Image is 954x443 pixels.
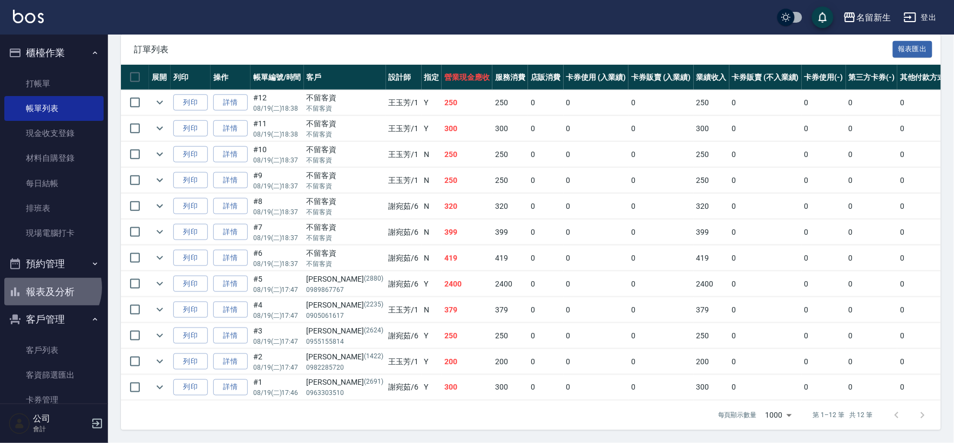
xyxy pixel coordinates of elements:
td: Y [422,349,442,374]
td: 0 [564,90,629,115]
p: 不留客資 [307,130,383,139]
td: N [422,246,442,271]
td: 0 [564,194,629,219]
div: 不留客資 [307,92,383,104]
th: 卡券使用 (入業績) [564,65,629,90]
td: 0 [846,168,898,193]
th: 帳單編號/時間 [251,65,304,90]
td: #11 [251,116,304,141]
td: 250 [492,142,528,167]
button: expand row [152,146,168,162]
td: 0 [802,90,846,115]
a: 帳單列表 [4,96,104,121]
a: 每日結帳 [4,171,104,196]
td: 0 [802,349,846,374]
p: 0905061617 [307,311,383,321]
td: 0 [628,375,694,400]
td: #6 [251,246,304,271]
p: 08/19 (二) 18:37 [253,181,301,191]
td: 0 [628,349,694,374]
td: 0 [846,194,898,219]
td: 0 [846,246,898,271]
th: 客戶 [304,65,386,90]
p: 08/19 (二) 17:47 [253,311,301,321]
td: 0 [846,375,898,400]
td: 0 [802,297,846,323]
a: 客戶列表 [4,338,104,363]
button: 列印 [173,172,208,189]
td: 0 [528,142,564,167]
td: 300 [492,116,528,141]
button: expand row [152,353,168,370]
td: 320 [492,194,528,219]
td: 320 [694,194,729,219]
div: 不留客資 [307,144,383,155]
td: 250 [442,142,492,167]
td: 0 [802,142,846,167]
p: 08/19 (二) 18:38 [253,104,301,113]
div: [PERSON_NAME] [307,377,383,389]
p: 不留客資 [307,104,383,113]
p: (1422) [364,351,383,363]
th: 第三方卡券(-) [846,65,898,90]
td: 0 [528,168,564,193]
td: 0 [528,116,564,141]
th: 店販消費 [528,65,564,90]
td: 0 [729,194,802,219]
button: 列印 [173,198,208,215]
td: 0 [846,349,898,374]
td: N [422,194,442,219]
td: 0 [729,246,802,271]
p: (2691) [364,377,383,389]
td: 320 [442,194,492,219]
td: 0 [564,142,629,167]
h5: 公司 [33,413,88,424]
p: 0989867767 [307,285,383,295]
td: #12 [251,90,304,115]
p: 08/19 (二) 18:37 [253,207,301,217]
td: 0 [564,297,629,323]
td: 399 [442,220,492,245]
button: 預約管理 [4,250,104,278]
td: #2 [251,349,304,374]
button: expand row [152,302,168,318]
th: 營業現金應收 [442,65,492,90]
th: 操作 [211,65,251,90]
td: 0 [846,220,898,245]
button: 列印 [173,146,208,163]
p: (2235) [364,299,383,311]
th: 展開 [149,65,171,90]
th: 卡券販賣 (入業績) [628,65,694,90]
p: 每頁顯示數量 [718,411,757,420]
td: 0 [564,220,629,245]
button: save [812,6,834,28]
button: 報表及分析 [4,278,104,306]
td: 250 [694,90,729,115]
a: 現場電腦打卡 [4,221,104,246]
td: 0 [564,375,629,400]
button: 列印 [173,379,208,396]
td: 謝宛茹 /6 [386,323,422,349]
td: 王玉芳 /1 [386,297,422,323]
td: 0 [564,349,629,374]
p: 0963303510 [307,389,383,398]
td: 0 [528,297,564,323]
td: 王玉芳 /1 [386,168,422,193]
td: 250 [492,168,528,193]
td: 0 [729,297,802,323]
td: 0 [628,90,694,115]
p: 不留客資 [307,259,383,269]
td: 0 [802,194,846,219]
td: #10 [251,142,304,167]
td: 0 [628,168,694,193]
a: 詳情 [213,120,248,137]
button: expand row [152,276,168,292]
td: 0 [628,297,694,323]
td: 0 [628,220,694,245]
td: 0 [564,116,629,141]
img: Logo [13,10,44,23]
p: 第 1–12 筆 共 12 筆 [813,411,873,420]
button: 列印 [173,276,208,292]
td: #9 [251,168,304,193]
a: 現金收支登錄 [4,121,104,146]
